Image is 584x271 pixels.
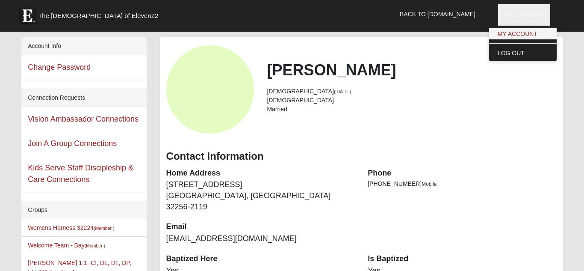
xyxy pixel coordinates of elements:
li: [PHONE_NUMBER] [368,179,557,188]
a: Kids Serve Staff Discipleship & Care Connections [28,164,133,184]
dt: Home Address [166,168,355,179]
a: Log Out [489,48,557,59]
a: Back to [DOMAIN_NAME] [393,3,482,25]
dt: Email [166,221,355,232]
span: The [DEMOGRAPHIC_DATA] of Eleven22 [38,12,158,20]
h2: [PERSON_NAME] [267,61,556,79]
a: Vision Ambassador Connections [28,115,139,123]
dt: Phone [368,168,557,179]
li: [DEMOGRAPHIC_DATA] [267,96,556,105]
dd: [EMAIL_ADDRESS][DOMAIN_NAME] [166,233,355,244]
small: (Member ) [85,243,105,248]
a: The [DEMOGRAPHIC_DATA] of Eleven22 [15,3,186,24]
a: View Fullsize Photo [166,45,254,134]
small: (Member ) [94,226,114,231]
dd: [STREET_ADDRESS] [GEOGRAPHIC_DATA], [GEOGRAPHIC_DATA] 32256-2119 [166,179,355,212]
dt: Baptized Here [166,253,355,265]
li: Married [267,105,556,114]
span: Mobile [422,181,437,187]
a: Join A Group Connections [28,139,117,148]
h3: Contact Information [166,150,557,163]
a: Womens Harness 32224(Member ) [28,224,114,231]
a: My Account [489,28,557,39]
a: Change Password [28,63,91,71]
div: Connection Requests [21,89,146,107]
img: Eleven22 logo [19,7,36,24]
dt: Is Baptized [368,253,557,265]
span: Hello Deb [504,12,538,18]
div: Groups [21,201,146,219]
li: [DEMOGRAPHIC_DATA] [267,87,556,96]
a: Hello Deb [498,4,550,26]
small: ([DATE]) [334,89,351,94]
a: Welcome Team - Bay(Member ) [28,242,105,249]
div: Account Info [21,37,146,55]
